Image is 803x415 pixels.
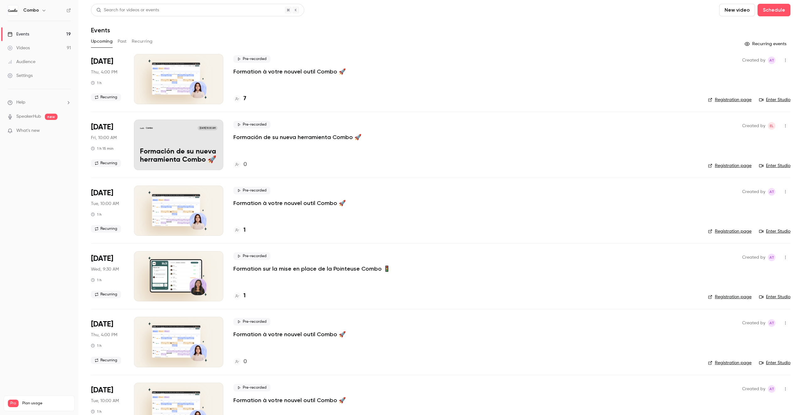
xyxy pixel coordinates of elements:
a: 1 [233,226,246,234]
a: SpeakerHub [16,113,41,120]
span: [DATE] [91,57,113,67]
span: [DATE] [91,122,113,132]
div: Oct 15 Wed, 9:30 AM (Europe/Paris) [91,251,124,301]
span: What's new [16,127,40,134]
span: Recurring [91,225,121,233]
h4: 7 [243,94,246,103]
div: 1 h 15 min [91,146,114,151]
span: Amandine Test [768,254,775,261]
span: Pre-recorded [233,252,270,260]
span: EL [770,122,774,130]
span: Amandine Test [768,188,775,196]
span: [DATE] [91,319,113,329]
span: AT [769,188,774,196]
p: Formación de su nueva herramienta Combo 🚀 [140,148,217,164]
span: Thu, 4:00 PM [91,69,117,75]
p: Combo [146,127,153,130]
a: Enter Studio [759,97,790,103]
a: Registration page [708,360,752,366]
span: Pre-recorded [233,187,270,194]
div: Oct 14 Tue, 10:00 AM (Europe/Paris) [91,186,124,236]
a: 7 [233,94,246,103]
div: Settings [8,73,33,79]
span: Created by [742,57,765,64]
div: 1 h [91,212,102,217]
span: Amandine Test [768,57,775,64]
span: Tue, 10:00 AM [91,201,119,207]
h4: 0 [243,160,247,169]
span: Emeline Leyre [768,122,775,130]
a: Formation à votre nouvel outil Combo 🚀 [233,68,346,75]
a: Registration page [708,97,752,103]
div: 1 h [91,278,102,283]
img: Combo [8,5,18,15]
span: Tue, 10:00 AM [91,398,119,404]
a: Formation à votre nouvel outil Combo 🚀 [233,396,346,404]
a: Enter Studio [759,163,790,169]
span: [DATE] [91,254,113,264]
span: new [45,114,57,120]
span: [DATE] [91,385,113,395]
a: Registration page [708,294,752,300]
li: help-dropdown-opener [8,99,71,106]
h4: 0 [243,358,247,366]
span: Recurring [91,291,121,298]
div: 1 h [91,409,102,414]
div: 1 h [91,343,102,348]
div: Oct 9 Thu, 4:00 PM (Europe/Paris) [91,54,124,104]
div: Search for videos or events [96,7,159,13]
span: Wed, 9:30 AM [91,266,119,272]
span: Recurring [91,159,121,167]
a: Enter Studio [759,360,790,366]
span: Pre-recorded [233,55,270,63]
button: Recurring [132,36,153,46]
span: Created by [742,254,765,261]
span: AT [769,57,774,64]
span: Plan usage [22,401,71,406]
span: Created by [742,122,765,130]
div: Events [8,31,29,37]
button: Upcoming [91,36,113,46]
span: Fri, 10:00 AM [91,135,117,141]
div: 1 h [91,80,102,85]
div: Videos [8,45,30,51]
span: [DATE] [91,188,113,198]
span: AT [769,385,774,393]
img: Formación de su nueva herramienta Combo 🚀 [140,126,144,130]
a: 1 [233,292,246,300]
span: Created by [742,188,765,196]
span: Amandine Test [768,385,775,393]
span: AT [769,254,774,261]
a: Formación de su nueva herramienta Combo 🚀 [233,133,361,141]
a: Formation à votre nouvel outil Combo 🚀 [233,331,346,338]
button: New video [719,4,755,16]
a: Enter Studio [759,228,790,234]
span: Thu, 4:00 PM [91,332,117,338]
span: Pre-recorded [233,318,270,326]
span: [DATE] 10:00 AM [198,126,217,130]
h4: 1 [243,292,246,300]
a: 0 [233,160,247,169]
a: Enter Studio [759,294,790,300]
a: Formation sur la mise en place de la Pointeuse Combo 🚦 [233,265,390,272]
span: Created by [742,385,765,393]
a: Formación de su nueva herramienta Combo 🚀Combo[DATE] 10:00 AMFormación de su nueva herramienta Co... [134,120,223,170]
span: Created by [742,319,765,327]
span: Pre-recorded [233,384,270,391]
span: AT [769,319,774,327]
a: 0 [233,358,247,366]
a: Formation à votre nouvel outil Combo 🚀 [233,199,346,207]
div: Audience [8,59,35,65]
h1: Events [91,26,110,34]
button: Past [118,36,127,46]
a: Registration page [708,228,752,234]
span: Help [16,99,25,106]
a: Registration page [708,163,752,169]
button: Recurring events [742,39,790,49]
